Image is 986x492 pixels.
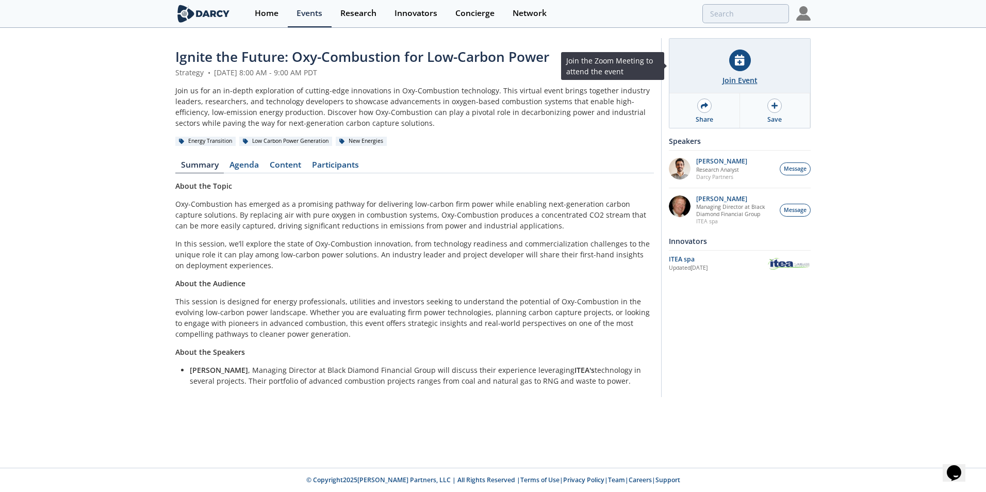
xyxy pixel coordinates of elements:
div: Network [513,9,547,18]
p: Oxy-Combustion has emerged as a promising pathway for delivering low-carbon firm power while enab... [175,199,654,231]
a: Summary [175,161,224,173]
div: Join Event [722,75,758,86]
div: ITEA spa [669,255,767,264]
a: Privacy Policy [563,475,604,484]
img: 5c882eca-8b14-43be-9dc2-518e113e9a37 [669,195,691,217]
p: ITEA spa [696,218,775,225]
div: Updated [DATE] [669,264,767,272]
strong: About the Speakers [175,347,245,357]
p: [PERSON_NAME] [696,158,747,165]
p: This session is designed for energy professionals, utilities and investors seeking to understand ... [175,296,654,339]
strong: About the Topic [175,181,232,191]
a: Team [608,475,625,484]
p: Darcy Partners [696,173,747,181]
a: Content [264,161,306,173]
div: Events [297,9,322,18]
div: Low Carbon Power Generation [239,137,332,146]
span: • [206,68,212,77]
div: New Energies [336,137,387,146]
a: Agenda [224,161,264,173]
img: e78dc165-e339-43be-b819-6f39ce58aec6 [669,158,691,179]
button: Message [780,162,811,175]
button: Message [780,204,811,217]
input: Advanced Search [702,4,789,23]
p: In this session, we’ll explore the state of Oxy-Combustion innovation, from technology readiness ... [175,238,654,271]
li: , Managing Director at Black Diamond Financial Group will discuss their experience leveraging tec... [190,365,647,386]
img: Profile [796,6,811,21]
strong: ITEA's [574,365,595,375]
strong: [PERSON_NAME] [190,365,248,375]
a: Terms of Use [520,475,560,484]
div: Save [767,115,782,124]
div: Home [255,9,278,18]
img: ITEA spa [767,256,811,271]
div: Research [340,9,376,18]
strong: About the Audience [175,278,245,288]
a: Careers [629,475,652,484]
span: Ignite the Future: Oxy-Combustion for Low-Carbon Power [175,47,549,66]
div: Innovators [669,232,811,250]
p: © Copyright 2025 [PERSON_NAME] Partners, LLC | All Rights Reserved | | | | | [111,475,875,485]
p: [PERSON_NAME] [696,195,775,203]
a: ITEA spa Updated[DATE] ITEA spa [669,254,811,272]
p: Research Analyst [696,166,747,173]
img: logo-wide.svg [175,5,232,23]
div: Speakers [669,132,811,150]
span: Message [784,165,807,173]
a: Participants [306,161,364,173]
span: Message [784,206,807,215]
a: Support [655,475,680,484]
div: Join us for an in-depth exploration of cutting-edge innovations in Oxy-Combustion technology. Thi... [175,85,654,128]
div: Innovators [395,9,437,18]
div: Share [696,115,713,124]
iframe: chat widget [943,451,976,482]
div: Concierge [455,9,495,18]
div: Energy Transition [175,137,236,146]
p: Managing Director at Black Diamond Financial Group [696,203,775,218]
div: Strategy [DATE] 8:00 AM - 9:00 AM PDT [175,67,654,78]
